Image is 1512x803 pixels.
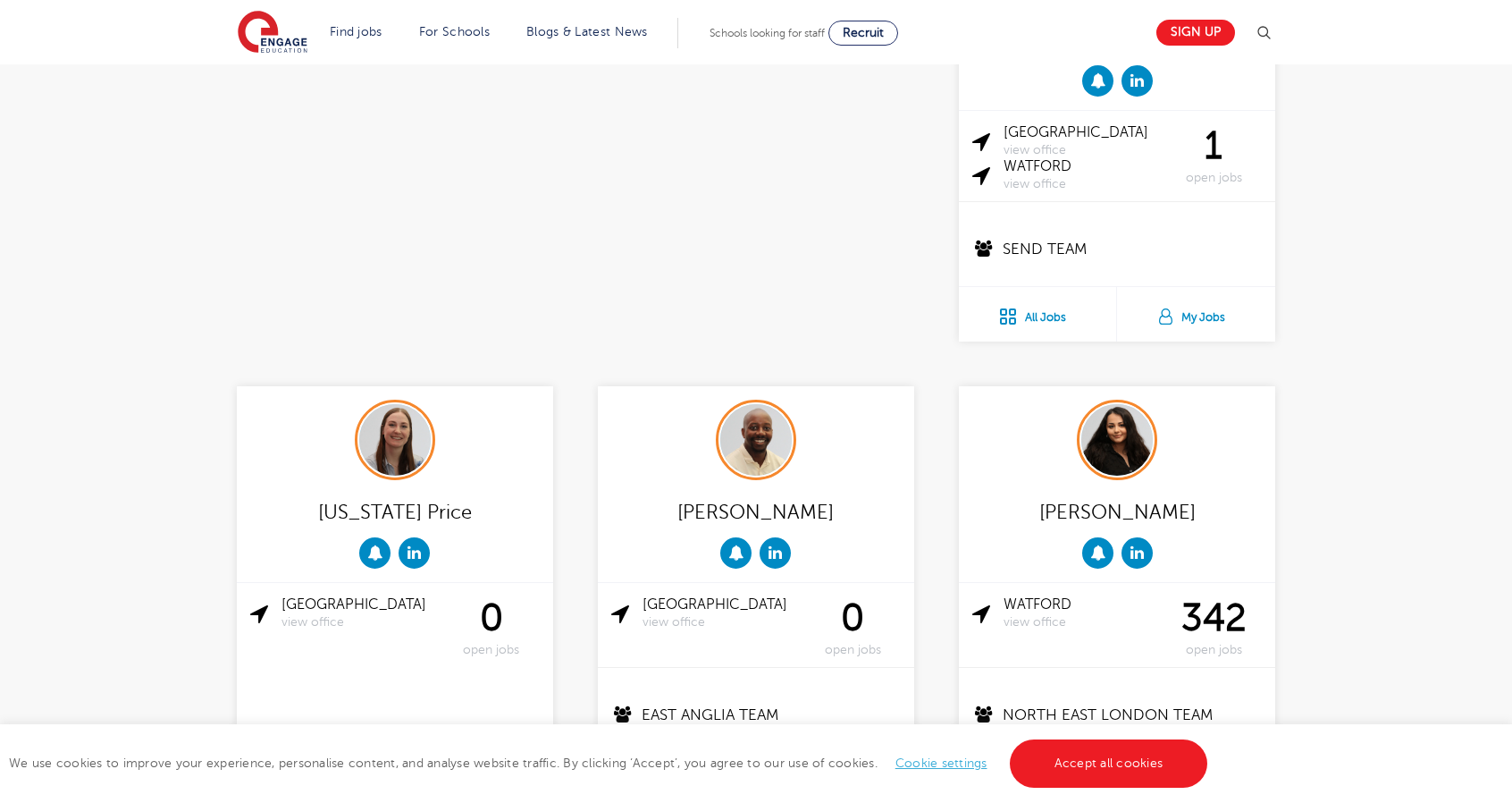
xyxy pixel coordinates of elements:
span: view office [1004,143,1165,158]
a: [GEOGRAPHIC_DATA]view office [281,596,443,630]
a: Watfordview office [1004,158,1165,192]
span: Recruit [843,26,884,39]
span: open jobs [1165,171,1262,186]
div: [PERSON_NAME] [611,494,901,528]
img: Engage Education [238,11,307,55]
a: Blogs & Latest News [526,25,648,38]
a: My Jobs [1117,287,1275,342]
a: For Schools [419,25,490,38]
span: view office [1004,615,1165,630]
a: [GEOGRAPHIC_DATA]view office [1004,124,1165,158]
div: [PERSON_NAME] [972,494,1262,528]
div: 0 [443,596,540,658]
a: [GEOGRAPHIC_DATA]view office [643,596,804,630]
p: North East London Team [972,704,1264,726]
span: open jobs [804,643,901,658]
a: Recruit [828,21,898,46]
div: 342 [1165,596,1262,658]
div: 0 [804,596,901,658]
a: Cookie settings [895,757,987,770]
span: Schools looking for staff [710,27,825,39]
a: Accept all cookies [1010,740,1208,788]
a: All Jobs [959,287,1116,342]
span: view office [643,615,804,630]
span: We use cookies to improve your experience, personalise content, and analyse website traffic. By c... [9,757,1212,770]
p: SEND Team [972,238,1264,260]
a: Sign up [1156,20,1235,46]
a: Find jobs [330,25,382,38]
a: Watfordview office [1004,596,1165,630]
span: open jobs [1165,643,1262,658]
span: view office [1004,177,1165,192]
p: East Anglia Team [611,704,903,726]
span: view office [281,615,443,630]
div: [US_STATE] Price [250,494,540,528]
span: open jobs [443,643,540,658]
div: 1 [1165,124,1262,186]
